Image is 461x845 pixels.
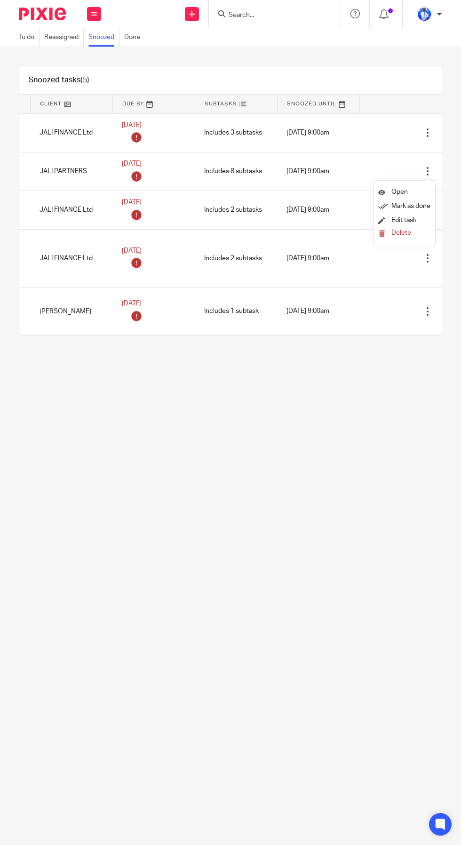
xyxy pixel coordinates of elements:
[286,308,329,315] span: [DATE] 9:00am
[122,122,142,128] span: [DATE]
[391,203,430,209] span: Mark as done
[19,8,66,20] img: Pixie
[204,308,259,315] span: Includes 1 subtask
[378,230,430,237] button: Delete
[122,247,142,254] span: [DATE]
[378,217,416,223] a: Edit task
[417,7,432,22] img: WhatsApp%20Image%202022-01-17%20at%2010.26.43%20PM.jpeg
[204,255,262,262] span: Includes 2 subtasks
[122,301,142,307] span: [DATE]
[204,207,262,213] span: Includes 2 subtasks
[391,189,408,195] span: Open
[205,101,237,106] span: Subtasks
[88,28,119,47] a: Snoozed
[286,255,329,262] span: [DATE] 9:00am
[391,217,416,223] span: Edit task
[44,28,84,47] a: Reassigned
[30,113,112,152] td: JALI FINANCE Ltd
[378,203,430,209] a: Mark as done
[19,28,40,47] a: To do
[378,189,408,195] a: Open
[30,230,112,287] td: JALI FINANCE Ltd
[122,199,142,206] span: [DATE]
[30,287,112,335] td: [PERSON_NAME]
[204,129,262,136] span: Includes 3 subtasks
[286,207,329,213] span: [DATE] 9:00am
[391,230,411,236] span: Delete
[29,75,89,85] h1: Snoozed tasks
[286,129,329,136] span: [DATE] 9:00am
[30,191,112,229] td: JALI FINANCE Ltd
[80,76,89,84] span: (5)
[286,168,329,175] span: [DATE] 9:00am
[122,160,142,167] span: [DATE]
[228,11,312,20] input: Search
[30,152,112,191] td: JALI PARTNERS
[204,168,262,175] span: Includes 8 subtasks
[124,28,145,47] a: Done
